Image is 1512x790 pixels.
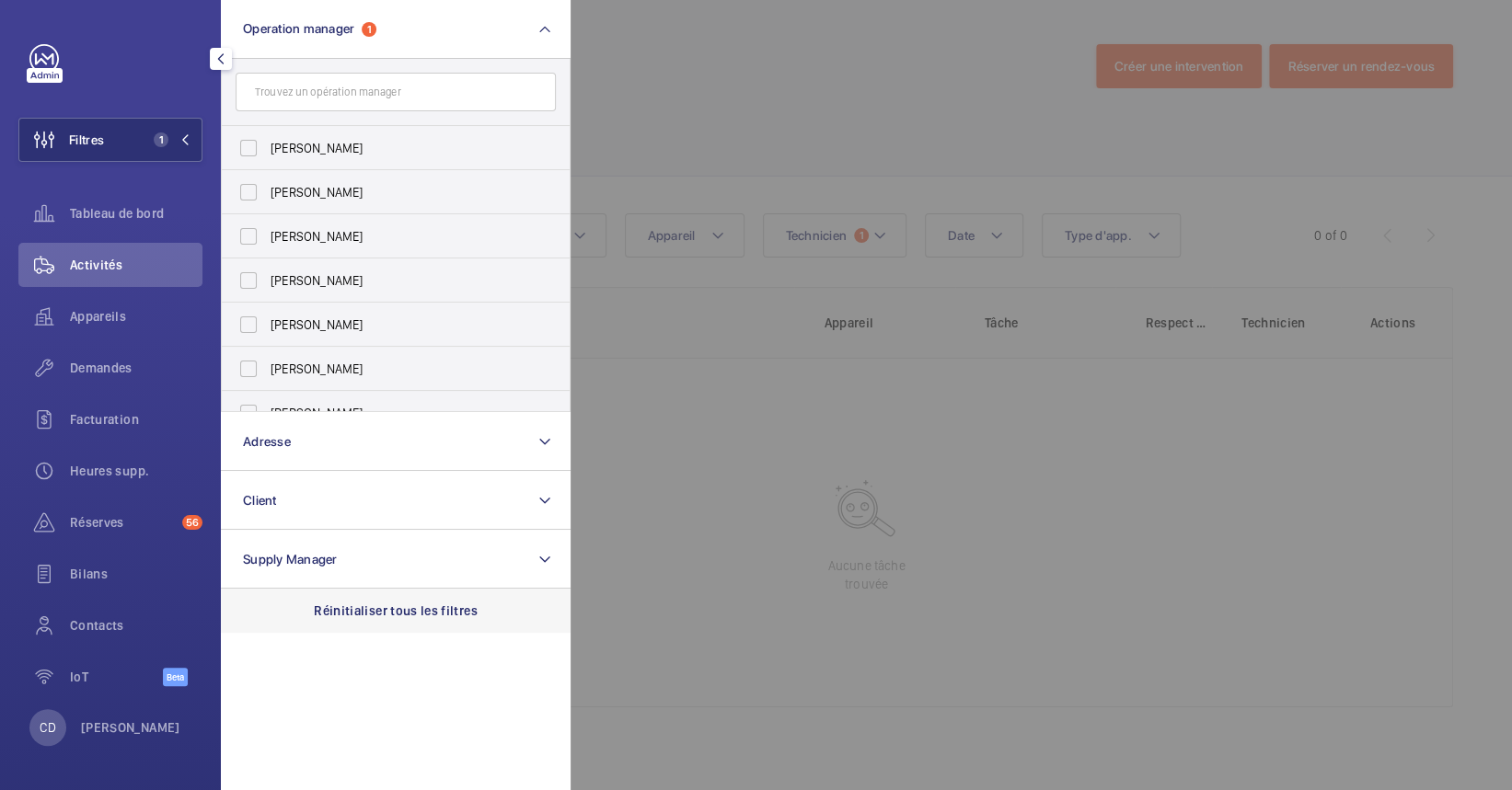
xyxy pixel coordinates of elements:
[182,515,202,530] span: 56
[81,718,180,737] p: [PERSON_NAME]
[69,131,104,149] span: Filtres
[70,565,202,583] span: Bilans
[70,359,202,377] span: Demandes
[154,132,168,147] span: 1
[70,204,202,223] span: Tableau de bord
[70,256,202,274] span: Activités
[70,616,202,635] span: Contacts
[70,668,163,686] span: IoT
[40,718,55,737] p: CD
[70,307,202,326] span: Appareils
[70,462,202,480] span: Heures supp.
[163,668,188,686] span: Beta
[70,513,175,532] span: Réserves
[70,410,202,429] span: Facturation
[18,118,202,162] button: Filtres1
